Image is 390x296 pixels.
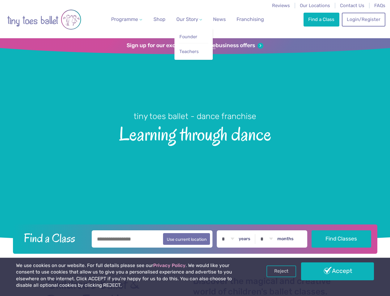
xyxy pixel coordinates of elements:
a: Reject [266,265,296,277]
span: Shop [153,16,166,22]
span: News [213,16,226,22]
a: Privacy Policy [153,263,186,268]
label: months [277,236,294,242]
span: Our Story [176,16,198,22]
p: We use cookies on our website. For full details please see our . We would like your consent to us... [16,262,249,289]
button: Use current location [163,233,210,245]
span: Teachers [179,49,199,54]
a: Founder [179,31,208,43]
a: Our Locations [300,3,330,8]
a: Accept [301,262,374,280]
span: Learning through dance [10,122,380,145]
a: Contact Us [340,3,364,8]
a: Find a Class [304,13,339,26]
span: Franchising [237,16,264,22]
button: Find Classes [312,230,371,248]
h2: Find a Class [19,230,87,246]
a: Franchising [234,13,266,26]
span: Founder [179,34,197,39]
a: Teachers [179,46,208,57]
a: Sign up for our exclusivefranchisebusiness offers [127,42,263,49]
a: News [211,13,228,26]
small: tiny toes ballet - dance franchise [134,111,256,121]
a: Reviews [272,3,290,8]
a: Shop [151,13,168,26]
a: Login/Register [342,13,385,26]
a: FAQs [374,3,385,8]
span: Programme [111,16,138,22]
img: tiny toes ballet [7,4,81,35]
a: Programme [109,13,145,26]
a: Our Story [174,13,204,26]
label: years [239,236,250,242]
